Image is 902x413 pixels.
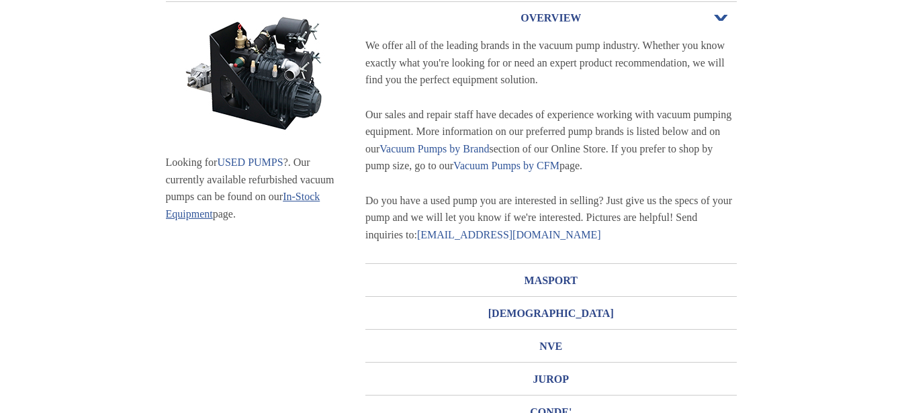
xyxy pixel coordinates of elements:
a: USED PUMPS [217,156,283,168]
a: MASPORT [365,265,737,296]
h3: OVERVIEW [365,7,737,29]
a: [DEMOGRAPHIC_DATA] [365,297,737,329]
a: JUROP [365,363,737,395]
a: In-Stock Equipment [166,191,320,220]
h3: JUROP [365,369,737,390]
img: Stacks Image 9449 [180,11,328,135]
span: Open or Close [713,13,730,23]
a: [EMAIL_ADDRESS][DOMAIN_NAME] [417,229,601,240]
h3: MASPORT [365,270,737,291]
div: Looking for ?. Our currently available refurbished vacuum pumps can be found on our page. [166,154,343,222]
h3: [DEMOGRAPHIC_DATA] [365,303,737,324]
a: Vacuum Pumps by CFM [453,160,559,171]
h3: NVE [365,336,737,357]
div: We offer all of the leading brands in the vacuum pump industry. Whether you know exactly what you... [365,37,737,261]
a: Vacuum Pumps by Brand [379,143,489,154]
a: OVERVIEWOpen or Close [365,2,737,34]
a: NVE [365,330,737,362]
